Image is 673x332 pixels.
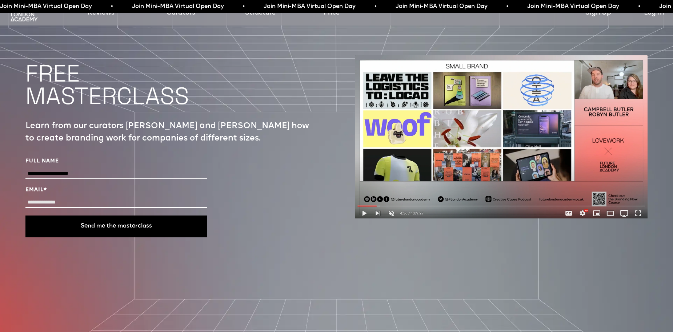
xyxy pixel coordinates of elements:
[638,1,640,12] span: •
[245,8,276,18] a: Structure
[374,1,377,12] span: •
[324,8,340,18] a: Price
[25,120,319,145] p: Learn from our curators [PERSON_NAME] and [PERSON_NAME] how to create branding work for companies...
[585,8,611,18] a: Sign Up
[243,1,245,12] span: •
[167,8,195,18] a: Curators
[25,186,207,194] label: Email
[506,1,508,12] span: •
[25,55,196,115] h1: FREE MASTERCLASS
[111,1,113,12] span: •
[25,216,207,237] button: Send me the masterclass
[644,8,664,18] a: Log In
[25,158,207,165] label: Full Name
[88,8,115,18] a: Reviews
